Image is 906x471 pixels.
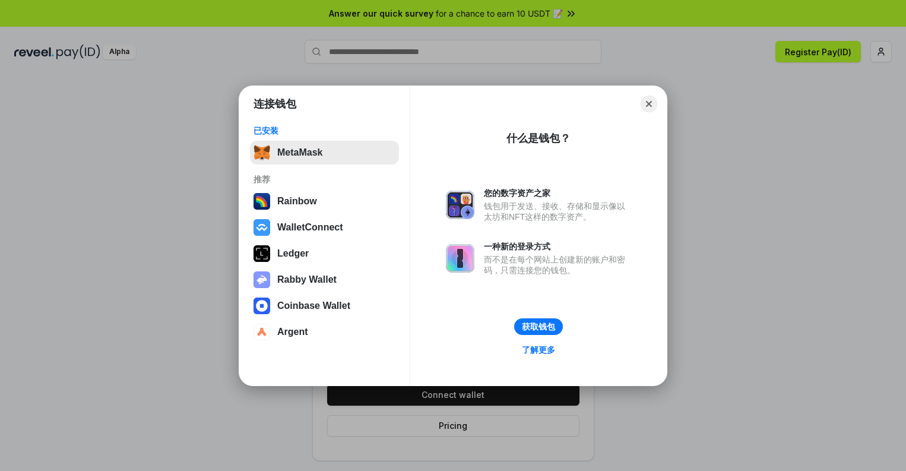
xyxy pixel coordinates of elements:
div: Rainbow [277,196,317,207]
div: WalletConnect [277,222,343,233]
div: Argent [277,327,308,337]
img: svg+xml,%3Csvg%20xmlns%3D%22http%3A%2F%2Fwww.w3.org%2F2000%2Fsvg%22%20fill%3D%22none%22%20viewBox... [446,244,474,273]
div: 获取钱包 [522,321,555,332]
button: 获取钱包 [514,318,563,335]
div: 已安装 [254,125,395,136]
button: Argent [250,320,399,344]
div: 一种新的登录方式 [484,241,631,252]
img: svg+xml,%3Csvg%20xmlns%3D%22http%3A%2F%2Fwww.w3.org%2F2000%2Fsvg%22%20fill%3D%22none%22%20viewBox... [254,271,270,288]
button: Rainbow [250,189,399,213]
button: Coinbase Wallet [250,294,399,318]
div: 了解更多 [522,344,555,355]
div: 推荐 [254,174,395,185]
div: 什么是钱包？ [506,131,571,146]
div: Rabby Wallet [277,274,337,285]
img: svg+xml,%3Csvg%20xmlns%3D%22http%3A%2F%2Fwww.w3.org%2F2000%2Fsvg%22%20fill%3D%22none%22%20viewBox... [446,191,474,219]
div: 您的数字资产之家 [484,188,631,198]
button: WalletConnect [250,216,399,239]
a: 了解更多 [515,342,562,358]
button: Close [641,96,657,112]
button: Rabby Wallet [250,268,399,292]
img: svg+xml,%3Csvg%20width%3D%2228%22%20height%3D%2228%22%20viewBox%3D%220%200%2028%2028%22%20fill%3D... [254,324,270,340]
img: svg+xml,%3Csvg%20width%3D%2228%22%20height%3D%2228%22%20viewBox%3D%220%200%2028%2028%22%20fill%3D... [254,298,270,314]
div: Ledger [277,248,309,259]
div: Coinbase Wallet [277,301,350,311]
div: 而不是在每个网站上创建新的账户和密码，只需连接您的钱包。 [484,254,631,276]
img: svg+xml,%3Csvg%20fill%3D%22none%22%20height%3D%2233%22%20viewBox%3D%220%200%2035%2033%22%20width%... [254,144,270,161]
img: svg+xml,%3Csvg%20xmlns%3D%22http%3A%2F%2Fwww.w3.org%2F2000%2Fsvg%22%20width%3D%2228%22%20height%3... [254,245,270,262]
div: MetaMask [277,147,322,158]
button: MetaMask [250,141,399,165]
img: svg+xml,%3Csvg%20width%3D%2228%22%20height%3D%2228%22%20viewBox%3D%220%200%2028%2028%22%20fill%3D... [254,219,270,236]
button: Ledger [250,242,399,265]
div: 钱包用于发送、接收、存储和显示像以太坊和NFT这样的数字资产。 [484,201,631,222]
img: svg+xml,%3Csvg%20width%3D%22120%22%20height%3D%22120%22%20viewBox%3D%220%200%20120%20120%22%20fil... [254,193,270,210]
h1: 连接钱包 [254,97,296,111]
